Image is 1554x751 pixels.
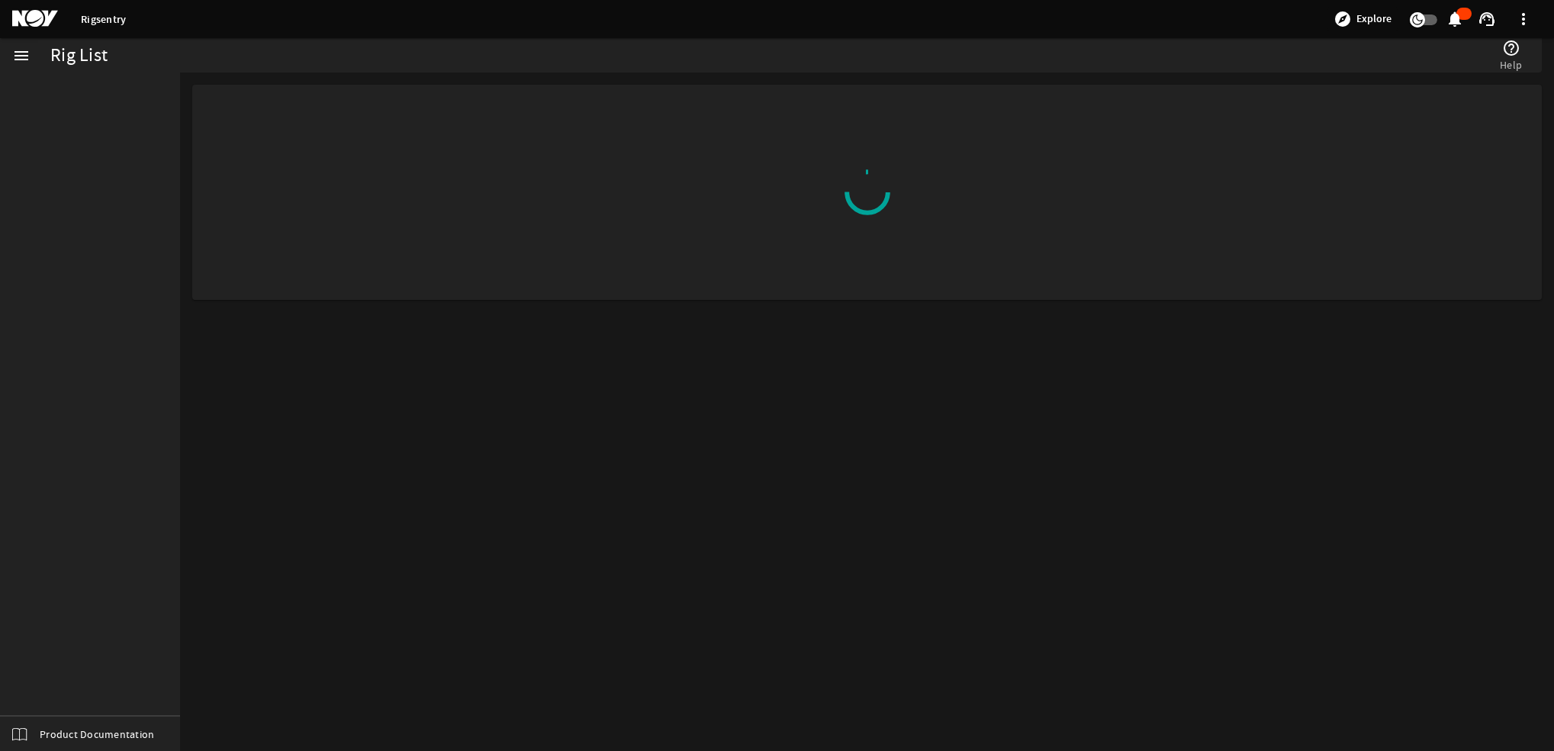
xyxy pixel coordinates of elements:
[81,12,126,27] a: Rigsentry
[1502,39,1520,57] mat-icon: help_outline
[1505,1,1542,37] button: more_vert
[12,47,31,65] mat-icon: menu
[50,48,108,63] div: Rig List
[40,727,154,742] span: Product Documentation
[1478,10,1496,28] mat-icon: support_agent
[1446,10,1464,28] mat-icon: notifications
[1500,57,1522,73] span: Help
[1356,11,1392,27] span: Explore
[1327,7,1398,31] button: Explore
[1334,10,1352,28] mat-icon: explore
